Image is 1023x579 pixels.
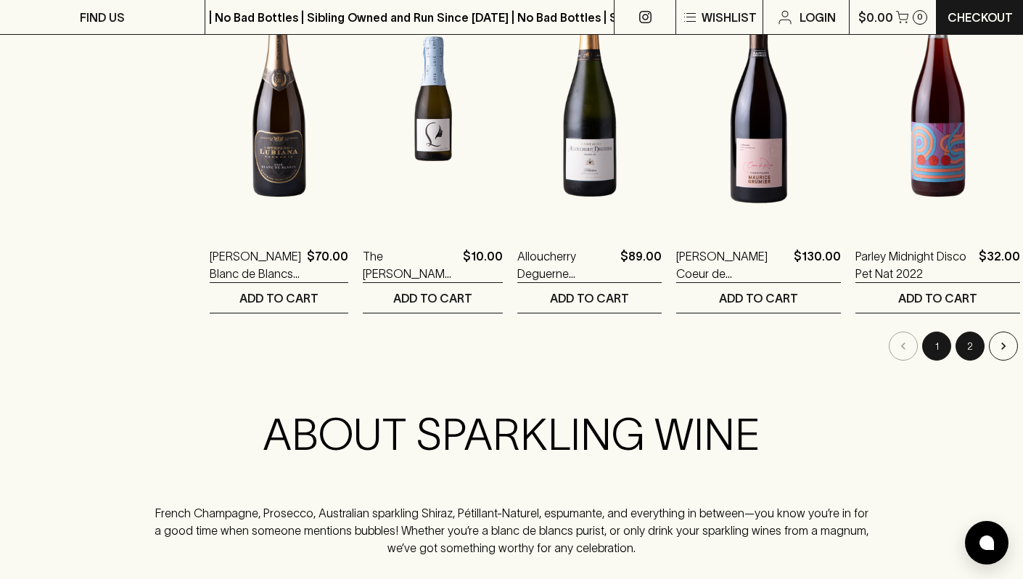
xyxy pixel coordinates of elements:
[922,332,951,361] button: page 1
[620,247,662,282] p: $89.00
[239,289,319,307] p: ADD TO CART
[210,332,1020,361] nav: pagination navigation
[855,247,973,282] a: Parley Midnight Disco Pet Nat 2022
[794,247,841,282] p: $130.00
[676,247,788,282] a: [PERSON_NAME] Coeur de [PERSON_NAME] [PERSON_NAME] NV
[858,9,893,26] p: $0.00
[989,332,1018,361] button: Go to next page
[517,247,615,282] a: Alloucherry Deguerne Selection Brut Champagne NV
[855,283,1020,313] button: ADD TO CART
[948,9,1013,26] p: Checkout
[210,247,301,282] a: [PERSON_NAME] Blanc de Blancs Sparkling 2016
[307,247,348,282] p: $70.00
[979,535,994,550] img: bubble-icon
[393,289,472,307] p: ADD TO CART
[800,9,836,26] p: Login
[363,247,457,282] a: The [PERSON_NAME] Sparkling Blanc de Blancs NV 200ml PICCOLO
[550,289,629,307] p: ADD TO CART
[363,283,503,313] button: ADD TO CART
[956,332,985,361] button: Go to page 2
[210,283,348,313] button: ADD TO CART
[80,9,125,26] p: FIND US
[676,283,841,313] button: ADD TO CART
[979,247,1020,282] p: $32.00
[719,289,798,307] p: ADD TO CART
[517,283,662,313] button: ADD TO CART
[154,504,870,557] p: French Champagne, Prosecco, Australian sparkling Shiraz, Pétillant-Naturel, espumante, and everyt...
[898,289,977,307] p: ADD TO CART
[702,9,757,26] p: Wishlist
[917,13,923,21] p: 0
[463,247,503,282] p: $10.00
[154,408,870,461] h2: ABOUT SPARKLING WINE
